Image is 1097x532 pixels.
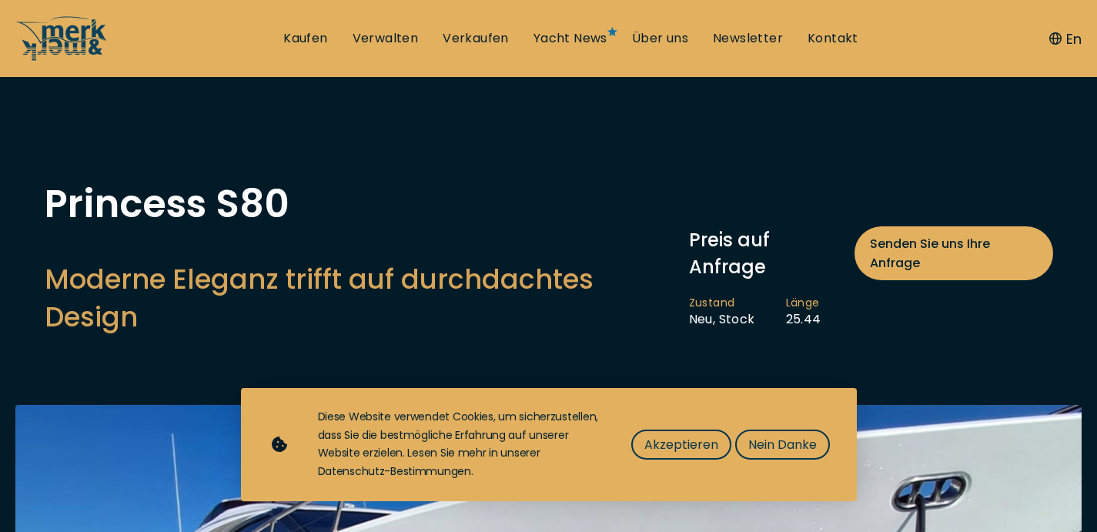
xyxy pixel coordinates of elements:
[786,296,852,328] li: 25.44
[45,260,674,336] h2: Moderne Eleganz trifft auf durchdachtes Design
[870,234,1037,273] span: Senden Sie uns Ihre Anfrage
[689,296,755,311] span: Zustand
[533,30,607,47] a: Yacht News
[283,30,327,47] a: Kaufen
[443,30,509,47] a: Verkaufen
[748,435,817,454] span: Nein Danke
[689,226,1053,280] div: Preis auf Anfrage
[713,30,783,47] a: Newsletter
[45,185,674,223] h1: Princess S80
[689,296,786,328] li: Neu, Stock
[644,435,718,454] span: Akzeptieren
[631,430,731,460] button: Akzeptieren
[1049,28,1082,49] button: En
[855,226,1052,280] a: Senden Sie uns Ihre Anfrage
[786,296,821,311] span: Länge
[735,430,830,460] button: Nein Danke
[808,30,858,47] a: Kontakt
[353,30,419,47] a: Verwalten
[318,408,600,481] div: Diese Website verwendet Cookies, um sicherzustellen, dass Sie die bestmögliche Erfahrung auf unse...
[632,30,688,47] a: Über uns
[318,463,471,479] a: Datenschutz-Bestimmungen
